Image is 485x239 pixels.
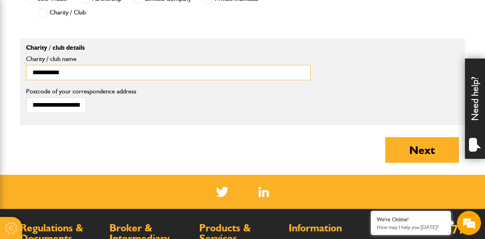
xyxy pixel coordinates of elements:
img: d_20077148190_company_1631870298795_20077148190 [14,45,34,56]
div: Chat with us now [42,45,135,55]
div: Minimize live chat window [131,4,151,23]
img: Linked In [259,187,269,197]
input: Enter your email address [10,98,146,115]
label: Postcode of your correspondence address [26,88,311,95]
input: Enter your last name [10,74,146,92]
input: Enter your phone number [10,122,146,139]
label: Charity / Club [38,8,86,18]
h2: Information [289,223,370,233]
em: Start Chat [109,184,145,195]
div: Need help? [465,59,485,159]
p: How may I help you today? [377,224,445,230]
button: Next [385,137,459,163]
p: Charity / club details [26,45,311,51]
img: Twitter [216,187,228,197]
a: LinkedIn [259,187,269,197]
textarea: Type your message and hit 'Enter' [10,145,146,173]
label: Charity / club name [26,56,311,62]
div: We're Online! [377,216,445,223]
